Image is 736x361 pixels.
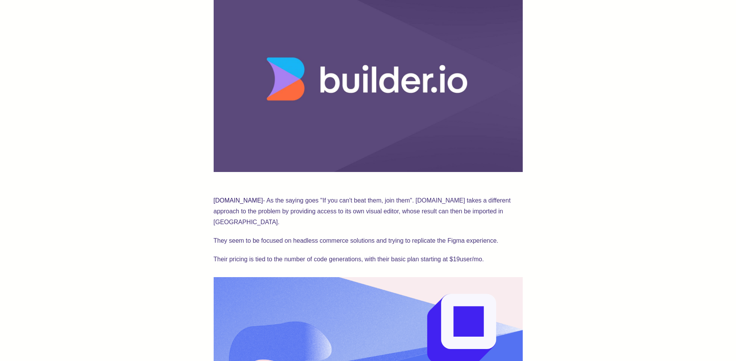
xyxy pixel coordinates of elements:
[214,197,263,204] a: [DOMAIN_NAME]
[214,235,523,246] p: They seem to be focused on headless commerce solutions and trying to replicate the Figma experience.
[214,254,523,265] p: Their pricing is tied to the number of code generations, with their basic plan starting at $19use...
[214,184,523,228] p: - As the saying goes "If you can't beat them, join them". [DOMAIN_NAME] takes a different approac...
